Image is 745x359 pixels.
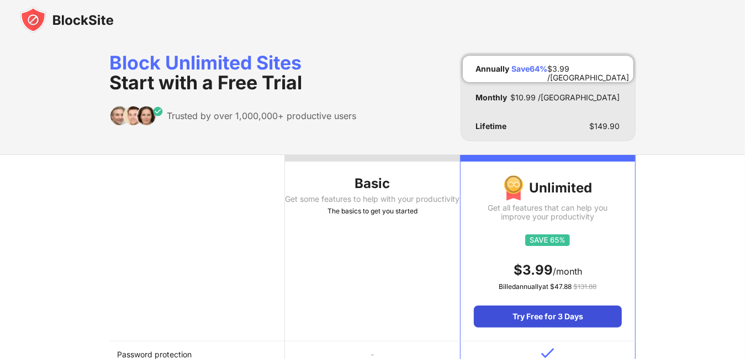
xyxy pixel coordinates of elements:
div: Try Free for 3 Days [474,306,621,328]
div: Annually [476,65,510,73]
div: Unlimited [474,175,621,201]
span: Start with a Free Trial [110,71,303,94]
div: $ 3.99 /[GEOGRAPHIC_DATA] [548,65,630,73]
div: Block Unlimited Sites [110,53,357,93]
div: Basic [285,175,460,192]
div: $ 149.90 [590,122,620,131]
div: $ 10.99 /[GEOGRAPHIC_DATA] [511,93,620,102]
div: Get some features to help with your productivity [285,195,460,203]
img: blocksite-icon-black.svg [20,7,114,33]
div: Billed annually at $ 47.88 [474,281,621,292]
div: The basics to get you started [285,206,460,217]
div: /month [474,261,621,279]
span: $ 131.88 [573,282,596,291]
img: trusted-by.svg [110,106,163,126]
div: Trusted by over 1,000,000+ productive users [167,110,357,121]
img: v-blue.svg [541,348,554,358]
img: save65.svg [525,234,570,246]
img: img-premium-medal [504,175,524,201]
div: Lifetime [476,122,507,131]
div: Get all features that can help you improve your productivity [474,203,621,221]
span: $ 3.99 [514,262,553,278]
div: Save 64 % [512,65,548,73]
div: Monthly [476,93,508,102]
